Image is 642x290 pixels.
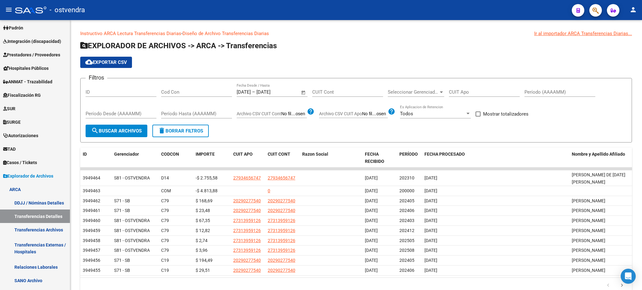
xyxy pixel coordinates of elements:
span: Hospitales Públicos [3,65,49,72]
span: Borrar Filtros [158,128,203,134]
span: Nombre y Apellido Afiliado [572,152,625,157]
span: 202508 [399,248,414,253]
div: Open Intercom Messenger [621,269,636,284]
button: Open calendar [300,89,307,96]
span: Todos [400,111,413,117]
span: -$ 2.755,58 [196,175,218,180]
datatable-header-cell: FECHA RECIBIDO [362,148,397,168]
span: $ 3,96 [196,248,208,253]
span: Archivo CSV CUIT Cont [237,111,281,116]
span: IMPORTE [196,152,215,157]
span: 3949462 [83,198,100,203]
span: 20290277540 [268,258,295,263]
span: $ 2,74 [196,238,208,243]
mat-icon: cloud_download [85,58,93,66]
span: [PERSON_NAME] [572,218,605,223]
span: 202412 [399,228,414,233]
input: Fecha fin [256,89,287,95]
span: [DATE] [365,218,378,223]
span: – [252,89,255,95]
span: [PERSON_NAME] [572,208,605,213]
span: [PERSON_NAME] [572,268,605,273]
datatable-header-cell: PERÍODO [397,148,422,168]
span: 202406 [399,208,414,213]
span: C79 [161,238,169,243]
mat-icon: person [629,6,637,13]
span: 202405 [399,198,414,203]
span: Exportar CSV [85,60,127,65]
span: 27313959126 [268,228,295,233]
span: -$ 4.813,88 [196,188,218,193]
span: 3949464 [83,175,100,180]
span: [PERSON_NAME] [572,258,605,263]
span: 20290277540 [233,208,261,213]
span: 27313959126 [233,238,261,243]
span: [PERSON_NAME] [572,228,605,233]
datatable-header-cell: IMPORTE [193,148,231,168]
span: 3949459 [83,228,100,233]
div: Ir al importador ARCA Transferencias Diarias... [534,30,632,37]
span: $ 168,69 [196,198,213,203]
a: go to next page [616,282,628,289]
span: 27313959126 [268,248,295,253]
span: COM [161,188,171,193]
span: Fiscalización RG [3,92,41,99]
span: Explorador de Archivos [3,173,53,179]
span: Padrón [3,24,23,31]
span: Mostrar totalizadores [483,110,529,118]
span: 3949461 [83,208,100,213]
span: C79 [161,228,169,233]
mat-icon: delete [158,127,166,134]
span: Archivo CSV CUIT Apo [319,111,362,116]
span: 27313959126 [268,218,295,223]
span: Buscar Archivos [91,128,142,134]
span: CUIT CONT [268,152,290,157]
span: FECHA RECIBIDO [365,152,384,164]
span: S81 - OSTVENDRA [114,248,150,253]
span: $ 12,82 [196,228,210,233]
span: Seleccionar Gerenciador [388,89,439,95]
a: Diseño de Archivo Transferencias Diarias [182,31,269,36]
span: Gerenciador [114,152,139,157]
button: Buscar Archivos [86,125,147,137]
span: 202505 [399,238,414,243]
mat-icon: help [307,108,314,115]
mat-icon: search [91,127,99,134]
span: 3949457 [83,248,100,253]
mat-icon: menu [5,6,13,13]
span: [PERSON_NAME] [572,238,605,243]
h3: Filtros [86,73,107,82]
span: [DATE] [424,188,437,193]
datatable-header-cell: Gerenciador [112,148,159,168]
span: [DATE] [365,268,378,273]
span: ANMAT - Trazabilidad [3,78,52,85]
span: [DATE] [424,228,437,233]
span: C79 [161,218,169,223]
span: Prestadores / Proveedores [3,51,60,58]
span: PERÍODO [399,152,418,157]
span: [DATE] [424,248,437,253]
span: C19 [161,268,169,273]
span: S71 - SB [114,198,130,203]
span: [DATE] [424,258,437,263]
input: Archivo CSV CUIT Cont [281,111,307,117]
span: [PERSON_NAME] [572,248,605,253]
datatable-header-cell: CUIT CONT [265,148,300,168]
span: 200000 [399,188,414,193]
span: FECHA PROCESADO [424,152,465,157]
span: [DATE] [365,248,378,253]
button: Borrar Filtros [152,125,209,137]
span: [DATE] [365,258,378,263]
span: ID [83,152,87,157]
span: 202406 [399,268,414,273]
span: [DATE] [424,208,437,213]
span: 20290277540 [233,258,261,263]
span: S71 - SB [114,258,130,263]
span: C19 [161,258,169,263]
span: 20290277540 [268,208,295,213]
datatable-header-cell: Razon Social [300,148,362,168]
span: SURGE [3,119,21,126]
span: 20290277540 [233,198,261,203]
span: [DATE] [424,218,437,223]
datatable-header-cell: Nombre y Apellido Afiliado [569,148,632,168]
